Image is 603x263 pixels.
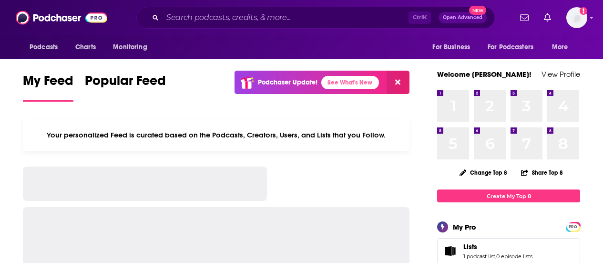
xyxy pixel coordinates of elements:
span: Popular Feed [85,73,166,95]
span: Podcasts [30,41,58,54]
button: Open AdvancedNew [439,12,487,23]
a: My Feed [23,73,73,102]
input: Search podcasts, credits, & more... [163,10,409,25]
span: My Feed [23,73,73,95]
span: Charts [75,41,96,54]
a: 1 podcast list [463,253,495,260]
div: Search podcasts, credits, & more... [136,7,495,29]
div: My Pro [453,222,476,231]
button: open menu [426,38,482,56]
a: Charts [69,38,102,56]
span: , [495,253,496,260]
button: Change Top 8 [454,167,513,179]
a: View Profile [542,70,580,79]
a: Lists [440,244,460,258]
span: For Podcasters [488,41,533,54]
a: 0 episode lists [496,253,532,260]
button: open menu [106,38,159,56]
span: New [469,6,486,15]
svg: Add a profile image [580,7,587,15]
button: open menu [481,38,547,56]
span: More [552,41,568,54]
button: Share Top 8 [521,163,563,182]
button: open menu [23,38,70,56]
p: Podchaser Update! [258,78,317,86]
span: Lists [463,242,477,251]
img: User Profile [566,7,587,28]
span: Open Advanced [443,15,482,20]
a: Lists [463,242,532,251]
a: Show notifications dropdown [516,10,532,26]
a: Welcome [PERSON_NAME]! [437,70,531,79]
button: Show profile menu [566,7,587,28]
span: Logged in as mdekoning [566,7,587,28]
img: Podchaser - Follow, Share and Rate Podcasts [16,9,107,27]
span: Ctrl K [409,11,431,24]
a: Create My Top 8 [437,189,580,202]
a: Show notifications dropdown [540,10,555,26]
a: See What's New [321,76,379,89]
button: open menu [545,38,580,56]
a: PRO [567,223,579,230]
div: Your personalized Feed is curated based on the Podcasts, Creators, Users, and Lists that you Follow. [23,119,409,151]
a: Popular Feed [85,73,166,102]
span: For Business [432,41,470,54]
span: Monitoring [113,41,147,54]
